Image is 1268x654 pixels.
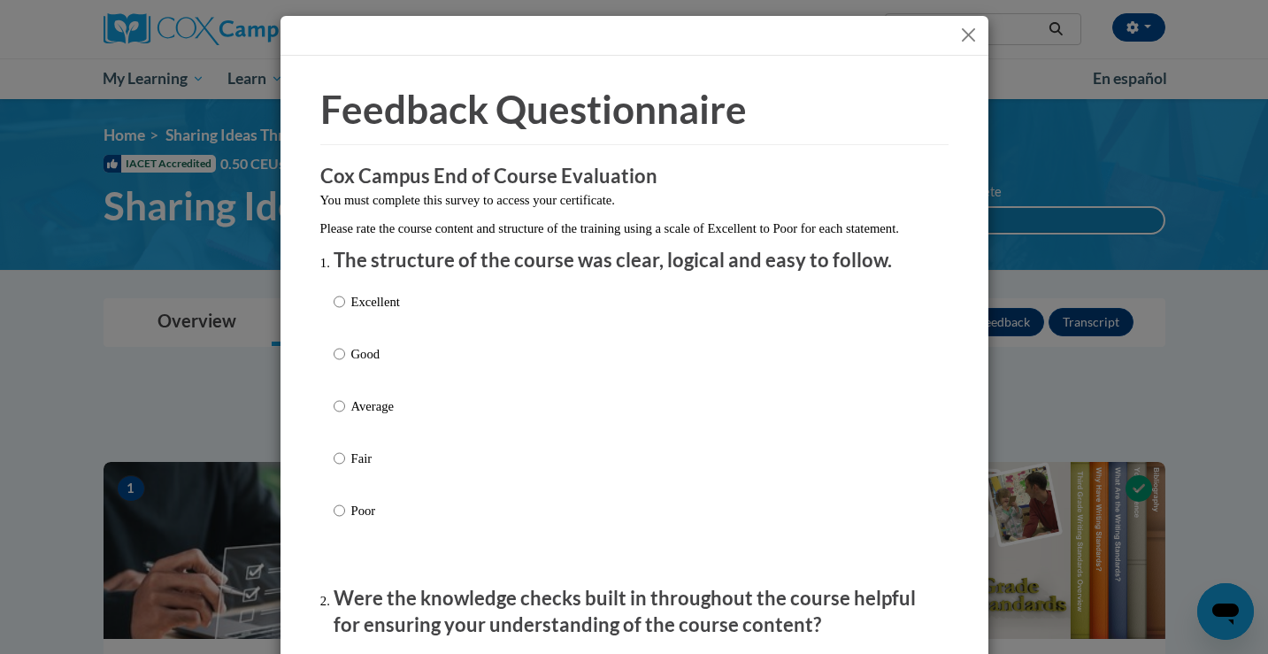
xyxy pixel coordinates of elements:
[334,449,345,468] input: Fair
[334,292,345,312] input: Excellent
[334,344,345,364] input: Good
[334,501,345,520] input: Poor
[320,163,949,190] h3: Cox Campus End of Course Evaluation
[351,396,400,416] p: Average
[351,292,400,312] p: Excellent
[351,449,400,468] p: Fair
[351,344,400,364] p: Good
[351,501,400,520] p: Poor
[334,585,935,640] p: Were the knowledge checks built in throughout the course helpful for ensuring your understanding ...
[334,247,935,274] p: The structure of the course was clear, logical and easy to follow.
[320,219,949,238] p: Please rate the course content and structure of the training using a scale of Excellent to Poor f...
[320,190,949,210] p: You must complete this survey to access your certificate.
[957,24,980,46] button: Close
[334,396,345,416] input: Average
[320,86,747,132] span: Feedback Questionnaire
